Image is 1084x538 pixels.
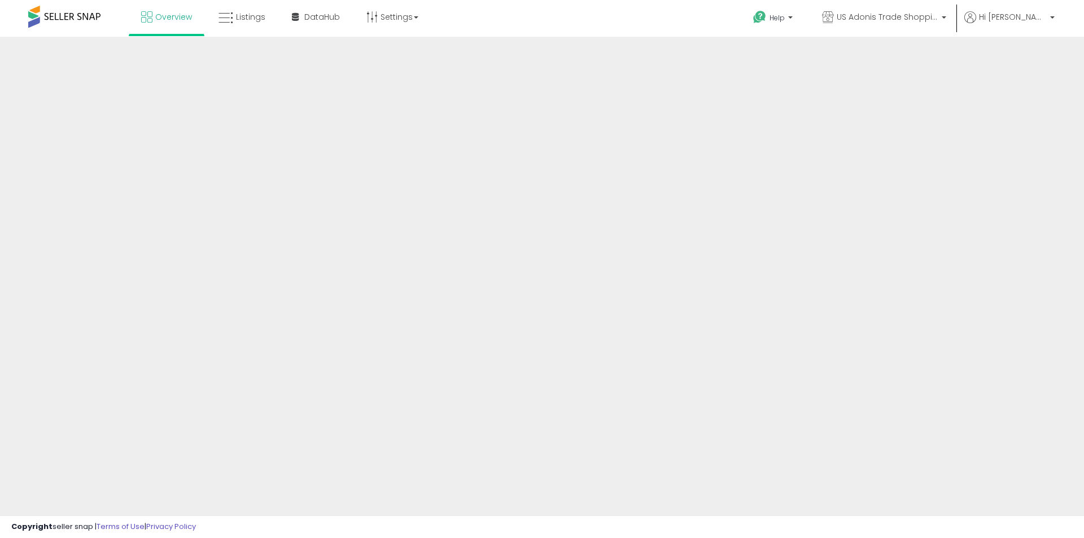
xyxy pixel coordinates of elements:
[304,11,340,23] span: DataHub
[236,11,265,23] span: Listings
[837,11,938,23] span: US Adonis Trade Shopping
[753,10,767,24] i: Get Help
[979,11,1047,23] span: Hi [PERSON_NAME]
[744,2,804,37] a: Help
[155,11,192,23] span: Overview
[770,13,785,23] span: Help
[964,11,1055,37] a: Hi [PERSON_NAME]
